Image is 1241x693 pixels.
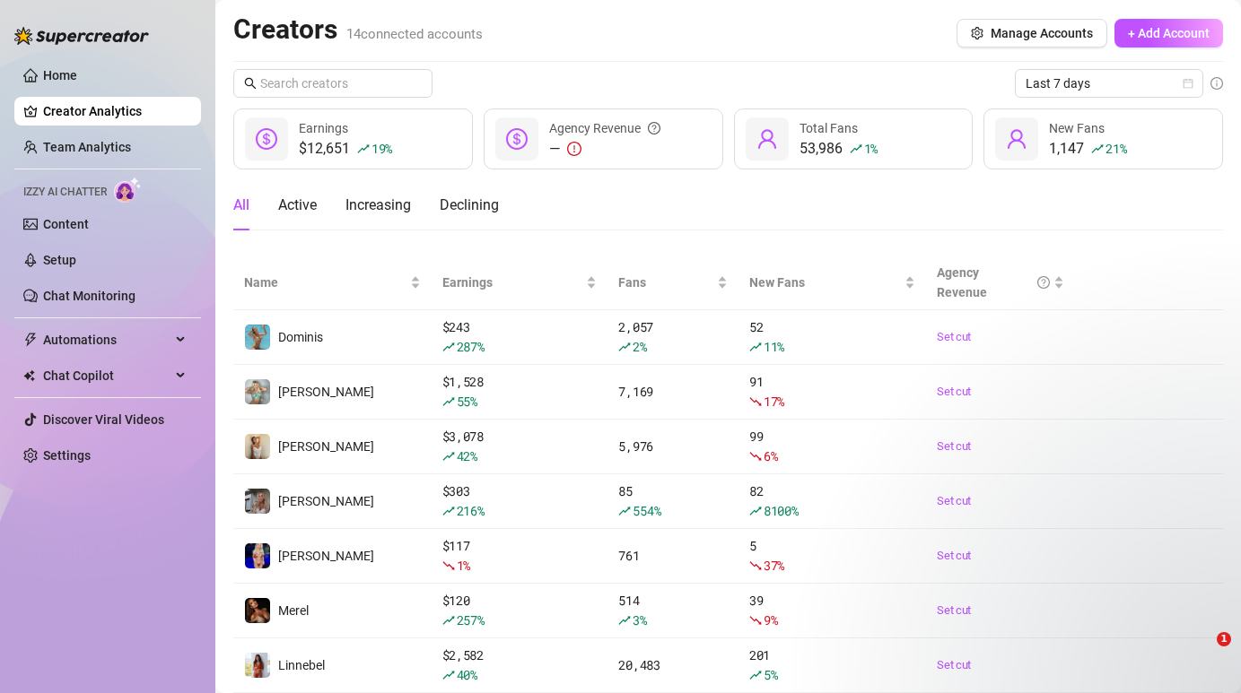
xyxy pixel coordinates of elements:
[618,546,728,566] div: 761
[457,502,485,519] span: 216 %
[442,450,455,463] span: rise
[23,184,107,201] span: Izzy AI Chatter
[114,177,142,203] img: AI Chatter
[43,217,89,231] a: Content
[618,614,631,627] span: rise
[233,195,249,216] div: All
[43,412,164,427] a: Discover Viral Videos
[43,253,76,267] a: Setup
[633,338,646,355] span: 2 %
[1210,77,1223,90] span: info-circle
[345,195,411,216] div: Increasing
[1049,138,1126,160] div: 1,147
[278,658,325,672] span: Linnebel
[1037,263,1050,302] span: question-circle
[233,256,432,310] th: Name
[245,379,270,404] img: Olivia
[245,598,270,623] img: Merel
[648,118,660,138] span: question-circle
[749,427,915,466] div: 99
[442,481,598,521] div: $ 303
[1049,121,1105,135] span: New Fans
[764,557,784,574] span: 37 %
[1114,19,1223,48] button: + Add Account
[442,317,598,357] div: $ 243
[245,434,270,459] img: Megan
[442,273,583,292] span: Earnings
[800,121,858,135] span: Total Fans
[567,142,581,156] span: exclamation-circle
[43,325,170,354] span: Automations
[442,341,455,353] span: rise
[749,273,901,292] span: New Fans
[278,195,317,216] div: Active
[299,121,348,135] span: Earnings
[749,481,915,521] div: 82
[937,437,1063,455] a: Set cut
[442,427,598,466] div: $ 3,078
[850,143,862,155] span: rise
[1183,78,1193,89] span: calendar
[749,645,915,685] div: 201
[1091,143,1104,155] span: rise
[442,559,455,572] span: fall
[633,611,646,628] span: 3 %
[749,317,915,357] div: 52
[1026,70,1193,97] span: Last 7 days
[971,27,983,39] span: setting
[442,505,455,517] span: rise
[457,666,477,683] span: 40 %
[278,330,323,344] span: Dominis
[432,256,608,310] th: Earnings
[299,138,392,160] div: $12,651
[749,536,915,576] div: 5
[864,140,878,157] span: 1 %
[43,140,131,154] a: Team Analytics
[457,611,485,628] span: 257 %
[346,26,483,42] span: 14 connected accounts
[618,273,713,292] span: Fans
[618,481,728,521] div: 85
[618,317,728,357] div: 2,057
[442,669,455,681] span: rise
[756,128,778,150] span: user
[618,505,631,517] span: rise
[233,13,483,47] h2: Creators
[764,393,784,410] span: 17 %
[442,395,455,408] span: rise
[749,505,762,517] span: rise
[442,372,598,411] div: $ 1,528
[633,502,660,519] span: 554 %
[278,494,374,508] span: [PERSON_NAME]
[749,395,762,408] span: fall
[440,195,499,216] div: Declining
[457,338,485,355] span: 287 %
[749,591,915,630] div: 39
[278,549,374,563] span: [PERSON_NAME]
[1106,140,1126,157] span: 21 %
[957,19,1107,48] button: Manage Accounts
[991,26,1093,40] span: Manage Accounts
[1180,632,1223,675] iframe: Intercom live chat
[43,448,91,463] a: Settings
[457,557,470,574] span: 1 %
[764,611,777,628] span: 9 %
[937,492,1063,510] a: Set cut
[244,77,257,90] span: search
[937,263,1049,302] div: Agency Revenue
[457,393,477,410] span: 55 %
[749,341,762,353] span: rise
[618,655,728,675] div: 20,483
[607,256,738,310] th: Fans
[937,328,1063,346] a: Set cut
[937,656,1063,674] a: Set cut
[618,437,728,456] div: 5,976
[245,325,270,350] img: Dominis
[937,383,1063,401] a: Set cut
[764,338,784,355] span: 11 %
[43,68,77,82] a: Home
[278,385,374,399] span: [PERSON_NAME]
[1006,128,1027,150] span: user
[749,669,762,681] span: rise
[278,439,374,454] span: [PERSON_NAME]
